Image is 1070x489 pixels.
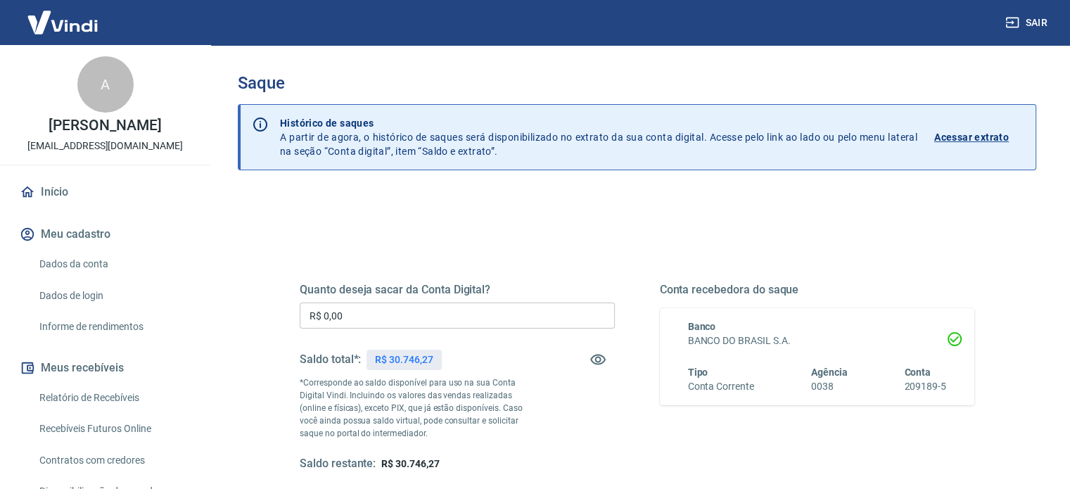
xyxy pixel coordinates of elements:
[34,312,193,341] a: Informe de rendimentos
[381,458,439,469] span: R$ 30.746,27
[660,283,975,297] h5: Conta recebedora do saque
[34,250,193,279] a: Dados da conta
[17,353,193,383] button: Meus recebíveis
[300,376,536,440] p: *Corresponde ao saldo disponível para uso na sua Conta Digital Vindi. Incluindo os valores das ve...
[811,367,848,378] span: Agência
[280,116,917,130] p: Histórico de saques
[688,379,754,394] h6: Conta Corrente
[300,457,376,471] h5: Saldo restante:
[17,1,108,44] img: Vindi
[34,446,193,475] a: Contratos com credores
[934,116,1024,158] a: Acessar extrato
[77,56,134,113] div: A
[300,283,615,297] h5: Quanto deseja sacar da Conta Digital?
[34,383,193,412] a: Relatório de Recebíveis
[1002,10,1053,36] button: Sair
[904,367,931,378] span: Conta
[375,353,433,367] p: R$ 30.746,27
[688,321,716,332] span: Banco
[34,281,193,310] a: Dados de login
[688,334,947,348] h6: BANCO DO BRASIL S.A.
[27,139,183,153] p: [EMAIL_ADDRESS][DOMAIN_NAME]
[811,379,848,394] h6: 0038
[280,116,917,158] p: A partir de agora, o histórico de saques será disponibilizado no extrato da sua conta digital. Ac...
[688,367,708,378] span: Tipo
[300,353,361,367] h5: Saldo total*:
[934,130,1009,144] p: Acessar extrato
[238,73,1036,93] h3: Saque
[17,177,193,208] a: Início
[49,118,161,133] p: [PERSON_NAME]
[904,379,946,394] h6: 209189-5
[34,414,193,443] a: Recebíveis Futuros Online
[17,219,193,250] button: Meu cadastro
